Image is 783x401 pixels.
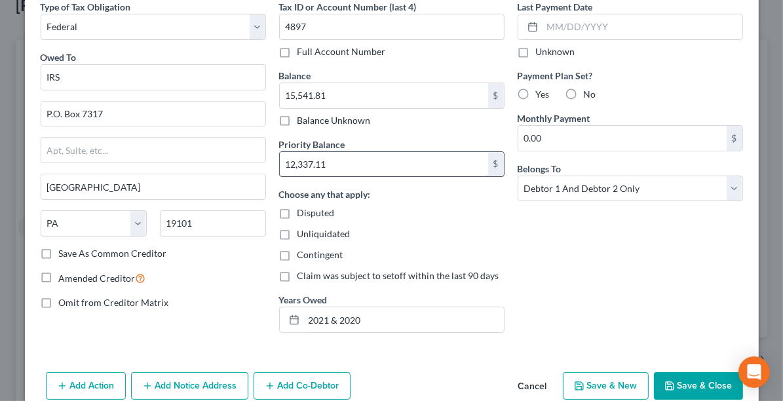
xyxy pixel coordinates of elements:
[160,210,266,237] input: Enter zip...
[488,152,504,177] div: $
[41,138,265,162] input: Apt, Suite, etc...
[297,45,386,58] label: Full Account Number
[254,372,351,400] button: Add Co-Debtor
[279,293,328,307] label: Years Owed
[297,249,343,260] span: Contingent
[297,228,351,239] span: Unliquidated
[297,207,335,218] span: Disputed
[488,83,504,108] div: $
[518,163,562,174] span: Belongs To
[727,126,742,151] div: $
[508,373,558,400] button: Cancel
[41,64,266,90] input: Search creditor by name...
[46,372,126,400] button: Add Action
[536,45,575,58] label: Unknown
[59,297,169,308] span: Omit from Creditor Matrix
[654,372,743,400] button: Save & Close
[279,14,505,40] input: XXXX
[563,372,649,400] button: Save & New
[297,114,371,127] label: Balance Unknown
[304,307,504,332] input: --
[41,52,77,63] span: Owed To
[738,356,770,388] div: Open Intercom Messenger
[59,247,167,260] label: Save As Common Creditor
[543,14,742,39] input: MM/DD/YYYY
[518,111,590,125] label: Monthly Payment
[297,270,499,281] span: Claim was subject to setoff within the last 90 days
[279,138,345,151] label: Priority Balance
[518,126,727,151] input: 0.00
[279,69,311,83] label: Balance
[280,152,488,177] input: 0.00
[41,174,265,199] input: Enter city...
[536,88,550,100] span: Yes
[518,69,743,83] label: Payment Plan Set?
[279,187,371,201] label: Choose any that apply:
[584,88,596,100] span: No
[59,273,136,284] span: Amended Creditor
[131,372,248,400] button: Add Notice Address
[41,1,131,12] span: Type of Tax Obligation
[280,83,488,108] input: 0.00
[41,102,265,126] input: Enter address...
